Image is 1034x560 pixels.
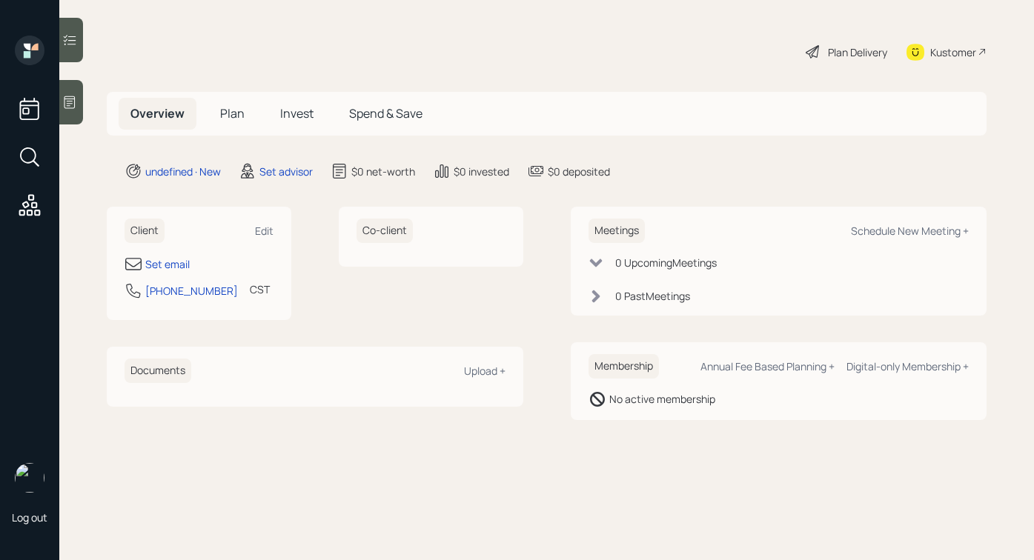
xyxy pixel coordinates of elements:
div: 0 Past Meeting s [615,288,690,304]
h6: Membership [589,354,659,379]
h6: Meetings [589,219,645,243]
div: CST [250,281,270,297]
h6: Co-client [357,219,413,243]
div: Plan Delivery [828,44,887,60]
div: [PHONE_NUMBER] [145,283,238,299]
div: Annual Fee Based Planning + [700,359,835,373]
span: Invest [280,105,314,121]
img: robby-grisanti-headshot.png [15,463,44,493]
div: undefined · New [145,164,221,179]
span: Plan [220,105,245,121]
div: Log out [12,510,47,524]
span: Spend & Save [349,105,422,121]
div: 0 Upcoming Meeting s [615,255,717,270]
div: $0 net-worth [351,164,415,179]
h6: Documents [125,359,191,383]
div: Schedule New Meeting + [851,224,969,238]
div: Set advisor [259,164,313,179]
div: Edit [255,224,274,238]
h6: Client [125,219,165,243]
div: No active membership [609,391,715,407]
div: Upload + [464,364,506,378]
span: Overview [130,105,185,121]
div: Digital-only Membership + [846,359,969,373]
div: $0 invested [454,164,509,179]
div: Kustomer [930,44,976,60]
div: $0 deposited [548,164,610,179]
div: Set email [145,256,190,272]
